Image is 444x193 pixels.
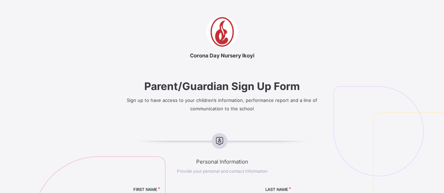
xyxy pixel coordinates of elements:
span: Provide your personal and contact information [177,168,267,174]
span: Parent/Guardian Sign Up Form [111,80,333,92]
span: Sign up to have access to your children’s information, performance report and a line of communica... [127,97,317,111]
label: LAST NAME [265,187,288,192]
label: FIRST NAME [133,187,157,192]
span: Corona Day Nursery Ikoyi [111,52,333,59]
span: Personal Information [111,158,333,165]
